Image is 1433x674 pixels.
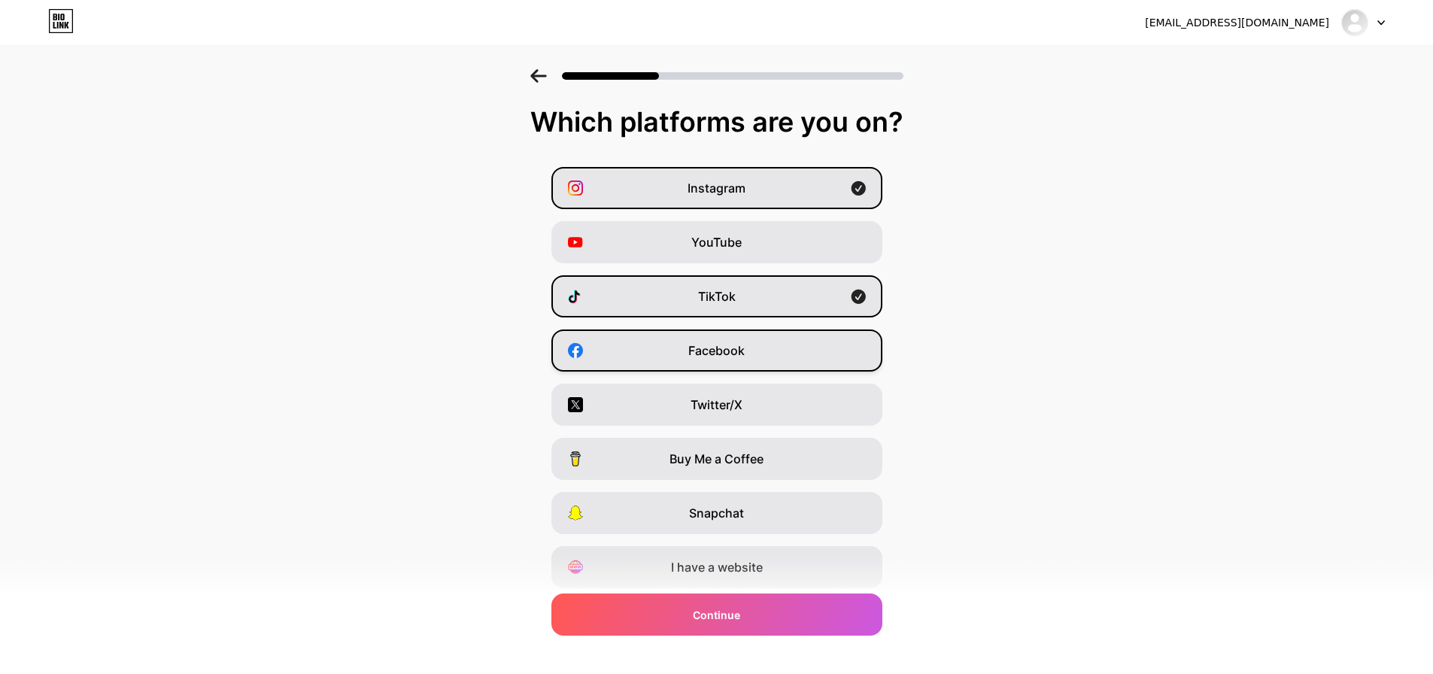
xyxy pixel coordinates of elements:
[691,396,742,414] span: Twitter/X
[15,107,1418,137] div: Which platforms are you on?
[691,233,742,251] span: YouTube
[669,450,764,468] span: Buy Me a Coffee
[671,558,763,576] span: I have a website
[688,342,745,360] span: Facebook
[688,179,745,197] span: Instagram
[698,287,736,305] span: TikTok
[1340,8,1369,37] img: yiyi
[1145,15,1329,31] div: [EMAIL_ADDRESS][DOMAIN_NAME]
[689,504,744,522] span: Snapchat
[693,607,740,623] span: Continue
